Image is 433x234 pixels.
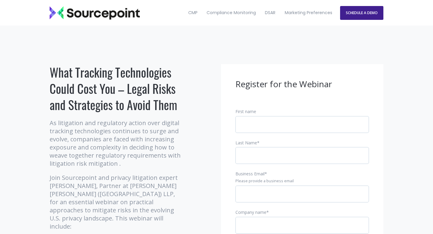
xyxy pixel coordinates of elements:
[235,140,257,146] span: Last Name
[50,119,183,168] p: As litigation and regulatory action over digital tracking technologies continues to surge and evo...
[50,174,183,230] p: Join Sourcepoint and privacy litigation expert [PERSON_NAME], Partner at [PERSON_NAME] [PERSON_NA...
[235,209,266,215] span: Company name
[235,178,369,184] legend: Please provide a business email
[50,64,183,113] h1: What Tracking Technologies Could Cost You – Legal Risks and Strategies to Avoid Them
[235,79,369,90] h3: Register for the Webinar
[235,171,265,177] span: Business Email
[50,6,140,20] img: Sourcepoint_logo_black_transparent (2)-2
[235,109,256,114] span: First name
[340,6,383,20] a: SCHEDULE A DEMO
